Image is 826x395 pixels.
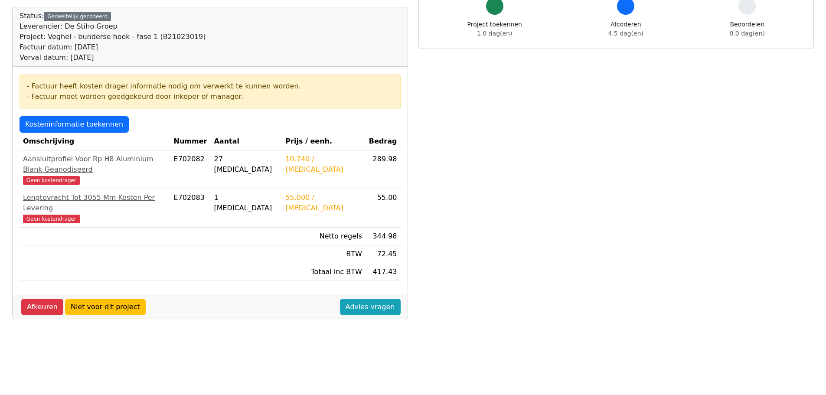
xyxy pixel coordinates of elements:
span: 0.0 dag(en) [730,30,765,37]
td: BTW [282,245,365,263]
div: Factuur datum: [DATE] [20,42,206,52]
td: 55.00 [366,189,401,228]
a: Kosteninformatie toekennen [20,116,129,133]
span: Geen kostendrager [23,176,80,185]
div: 55.000 / [MEDICAL_DATA] [285,193,362,213]
td: E702083 [170,189,211,228]
div: 1 [MEDICAL_DATA] [214,193,278,213]
div: Leverancier: De Stiho Groep [20,21,206,32]
div: Aansluitprofiel Voor Rp H8 Aluminium Blank Geanodiseerd [23,154,167,175]
div: Project: Veghel - bunderse hoek - fase 1 (B21023019) [20,32,206,42]
div: - Factuur heeft kosten drager informatie nodig om verwerkt te kunnen worden. [27,81,393,91]
div: Beoordelen [730,20,765,38]
div: Verval datum: [DATE] [20,52,206,63]
th: Nummer [170,133,211,150]
th: Aantal [210,133,282,150]
a: Aansluitprofiel Voor Rp H8 Aluminium Blank GeanodiseerdGeen kostendrager [23,154,167,185]
td: 344.98 [366,228,401,245]
div: Gedeeltelijk gecodeerd [44,12,111,21]
td: Totaal inc BTW [282,263,365,281]
td: Netto regels [282,228,365,245]
th: Bedrag [366,133,401,150]
span: 1.0 dag(en) [477,30,512,37]
td: 417.43 [366,263,401,281]
td: E702082 [170,150,211,189]
span: 4.5 dag(en) [608,30,643,37]
div: - Factuur moet worden goedgekeurd door inkoper of manager. [27,91,393,102]
div: 27 [MEDICAL_DATA] [214,154,278,175]
div: Status: [20,11,206,63]
div: Lengtevracht Tot 3055 Mm Kosten Per Levering [23,193,167,213]
td: 72.45 [366,245,401,263]
a: Lengtevracht Tot 3055 Mm Kosten Per LeveringGeen kostendrager [23,193,167,224]
span: Geen kostendrager [23,215,80,223]
div: Project toekennen [467,20,522,38]
div: 10.740 / [MEDICAL_DATA] [285,154,362,175]
a: Afkeuren [21,299,63,315]
div: Afcoderen [608,20,643,38]
th: Prijs / eenh. [282,133,365,150]
a: Niet voor dit project [65,299,146,315]
td: 289.98 [366,150,401,189]
a: Advies vragen [340,299,401,315]
th: Omschrijving [20,133,170,150]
